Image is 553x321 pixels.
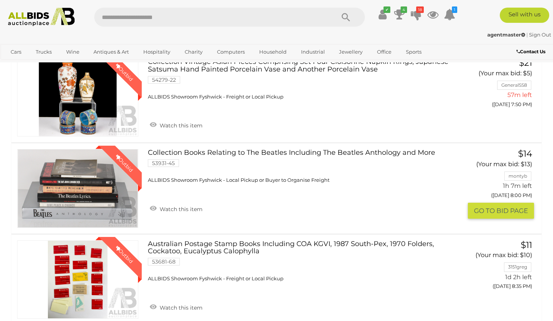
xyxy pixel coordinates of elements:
[468,203,534,219] button: GO TO BID PAGE
[6,58,70,71] a: [GEOGRAPHIC_DATA]
[4,8,79,26] img: Allbids.com.au
[521,240,532,250] span: $11
[158,206,203,213] span: Watch this item
[500,8,550,23] a: Sell with us
[154,240,448,282] a: Australian Postage Stamp Books Including COA KGVI, 1987 South-Pex, 1970 Folders, Cockatoo, Eucaly...
[401,46,426,58] a: Sports
[296,46,330,58] a: Industrial
[487,32,526,38] a: agentmaster
[459,240,534,294] a: $11 (Your max bid: $10) 3151greg 1d 2h left ([DATE] 8:35 PM)
[138,46,175,58] a: Hospitality
[487,32,525,38] strong: agentmaster
[394,8,405,21] a: 4
[148,203,204,214] a: Watch this item
[107,237,142,272] div: Outbid
[154,149,448,183] a: Collection Books Relating to The Beatles Including The Beatles Anthology and More 53931-45 ALLBID...
[526,32,528,38] span: |
[377,8,388,21] a: ✔
[158,122,203,129] span: Watch this item
[148,301,204,313] a: Watch this item
[334,46,368,58] a: Jewellery
[372,46,396,58] a: Office
[517,49,545,54] b: Contact Us
[518,148,532,159] span: $14
[529,32,551,38] a: Sign Out
[459,58,534,111] a: $21 (Your max bid: $5) GeneralSS8 57m left ([DATE] 7:50 PM)
[31,46,57,58] a: Trucks
[383,6,390,13] i: ✔
[410,8,422,21] a: 18
[416,6,424,13] i: 18
[89,46,134,58] a: Antiques & Art
[17,240,138,319] a: Outbid
[6,46,26,58] a: Cars
[401,6,407,13] i: 4
[444,8,455,21] a: 1
[212,46,250,58] a: Computers
[254,46,292,58] a: Household
[107,146,142,181] div: Outbid
[452,6,457,13] i: 1
[459,149,534,219] a: $14 (Your max bid: $13) montyb 1h 7m left ([DATE] 8:00 PM) GO TO BID PAGE
[61,46,84,58] a: Wine
[17,58,138,137] a: Outbid
[180,46,208,58] a: Charity
[107,55,142,90] div: Outbid
[327,8,365,27] button: Search
[158,304,203,311] span: Watch this item
[17,149,138,227] a: Outbid
[517,48,547,56] a: Contact Us
[148,119,204,130] a: Watch this item
[154,58,448,100] a: Collection Vintage Asian Pieces Comprising Set Four Cloisonne Napkin Rings, Japanese Satsuma Hand...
